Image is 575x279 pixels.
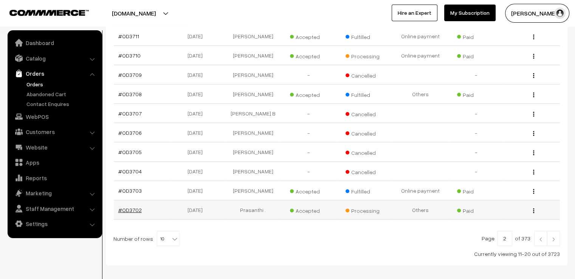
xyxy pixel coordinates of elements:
td: Others [392,84,448,104]
a: Orders [9,67,99,80]
td: [DATE] [169,26,225,46]
td: [DATE] [169,123,225,142]
td: [PERSON_NAME] [225,123,281,142]
td: [PERSON_NAME] [225,84,281,104]
img: Menu [533,92,534,97]
span: Accepted [290,185,328,195]
div: Currently viewing 11-20 out of 3723 [113,250,560,258]
span: Fulfilled [346,89,383,99]
a: Website [9,140,99,154]
td: [DATE] [169,142,225,162]
td: - [281,162,337,181]
td: [PERSON_NAME] [225,142,281,162]
img: COMMMERCE [9,10,89,16]
td: - [281,104,337,123]
td: - [281,65,337,84]
img: user [554,8,566,19]
span: Paid [457,185,495,195]
td: [PERSON_NAME] [225,26,281,46]
img: Menu [533,189,534,194]
a: #OD3707 [118,110,142,117]
td: Prasanthi . [225,200,281,220]
td: - [281,123,337,142]
td: Online payment [392,46,448,65]
span: of 373 [515,235,530,242]
img: Menu [533,73,534,78]
img: Menu [533,208,534,213]
span: Paid [457,89,495,99]
a: #OD3709 [118,72,142,78]
span: Cancelled [346,108,383,118]
td: [PERSON_NAME] B [225,104,281,123]
a: #OD3703 [118,187,142,194]
td: [DATE] [169,200,225,220]
img: Menu [533,34,534,39]
span: Accepted [290,205,328,215]
td: [PERSON_NAME] [225,181,281,200]
td: - [281,142,337,162]
span: Fulfilled [346,31,383,41]
a: Hire an Expert [392,5,437,21]
span: Cancelled [346,70,383,79]
span: Cancelled [346,166,383,176]
a: #OD3702 [118,207,142,213]
a: #OD3705 [118,149,142,155]
span: Processing [346,50,383,60]
span: Processing [346,205,383,215]
span: Paid [457,50,495,60]
img: Menu [533,112,534,117]
td: Online payment [392,181,448,200]
td: - [448,162,504,181]
td: [DATE] [169,84,225,104]
td: [DATE] [169,162,225,181]
a: #OD3711 [118,33,139,39]
td: Online payment [392,26,448,46]
a: Marketing [9,186,99,200]
span: Number of rows [113,235,153,243]
span: Fulfilled [346,185,383,195]
button: [PERSON_NAME] C [505,4,569,23]
td: - [448,65,504,84]
td: Others [392,200,448,220]
td: [DATE] [169,181,225,200]
button: [DOMAIN_NAME] [85,4,182,23]
a: Orders [25,80,99,88]
img: Right [550,237,557,242]
td: [DATE] [169,65,225,84]
span: Accepted [290,89,328,99]
a: My Subscription [444,5,496,21]
span: Cancelled [346,128,383,137]
span: Paid [457,31,495,41]
span: Paid [457,205,495,215]
td: [PERSON_NAME] [225,46,281,65]
span: Accepted [290,50,328,60]
td: [PERSON_NAME] [225,65,281,84]
a: Contact Enquires [25,100,99,108]
img: Menu [533,150,534,155]
td: - [448,142,504,162]
span: Page [482,235,494,242]
a: Settings [9,217,99,231]
a: Catalog [9,51,99,65]
a: Abandoned Cart [25,90,99,98]
a: #OD3710 [118,52,141,59]
span: 10 [157,231,180,246]
a: Customers [9,125,99,139]
a: Apps [9,156,99,169]
img: Menu [533,54,534,59]
td: [DATE] [169,104,225,123]
a: Dashboard [9,36,99,50]
span: Accepted [290,31,328,41]
a: #OD3704 [118,168,142,175]
img: Menu [533,170,534,175]
td: - [448,123,504,142]
img: Left [537,237,544,242]
a: #OD3706 [118,129,142,136]
a: COMMMERCE [9,8,76,17]
span: Cancelled [346,147,383,157]
td: [PERSON_NAME] [225,162,281,181]
a: Reports [9,171,99,185]
a: WebPOS [9,110,99,123]
td: [DATE] [169,46,225,65]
